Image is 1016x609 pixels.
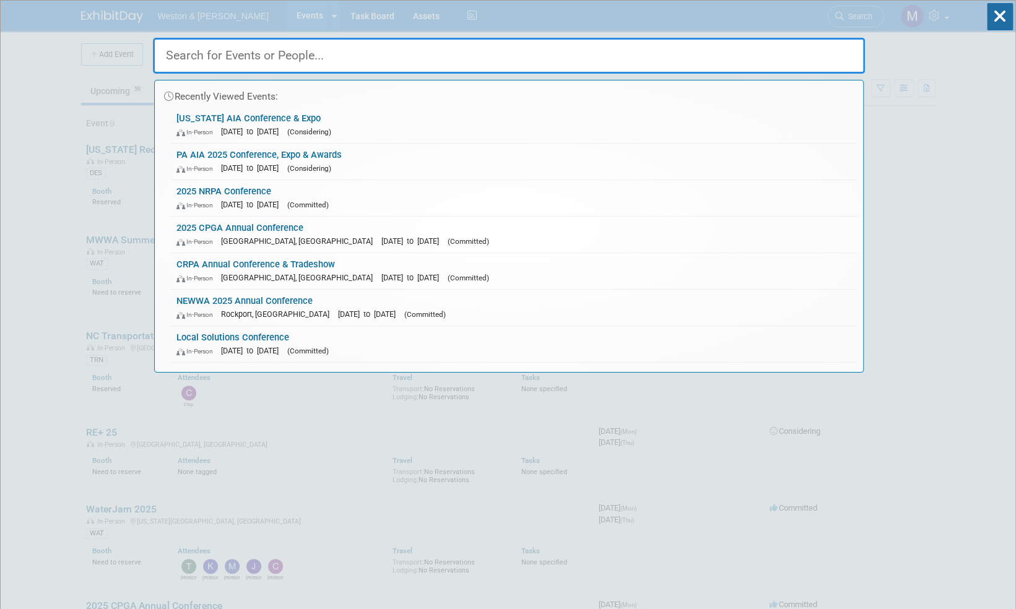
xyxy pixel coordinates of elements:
span: (Committed) [287,347,329,355]
a: 2025 CPGA Annual Conference In-Person [GEOGRAPHIC_DATA], [GEOGRAPHIC_DATA] [DATE] to [DATE] (Comm... [170,217,857,253]
span: [DATE] to [DATE] [221,346,285,355]
span: [DATE] to [DATE] [221,200,285,209]
span: In-Person [176,347,219,355]
span: [GEOGRAPHIC_DATA], [GEOGRAPHIC_DATA] [221,236,379,246]
span: (Committed) [287,201,329,209]
span: [DATE] to [DATE] [221,127,285,136]
div: Recently Viewed Events: [161,80,857,107]
span: Rockport, [GEOGRAPHIC_DATA] [221,309,336,319]
span: (Committed) [448,274,489,282]
a: CRPA Annual Conference & Tradeshow In-Person [GEOGRAPHIC_DATA], [GEOGRAPHIC_DATA] [DATE] to [DATE... [170,253,857,289]
span: [DATE] to [DATE] [338,309,402,319]
span: In-Person [176,201,219,209]
span: [DATE] to [DATE] [221,163,285,173]
span: [GEOGRAPHIC_DATA], [GEOGRAPHIC_DATA] [221,273,379,282]
a: 2025 NRPA Conference In-Person [DATE] to [DATE] (Committed) [170,180,857,216]
span: In-Person [176,165,219,173]
span: (Considering) [287,127,331,136]
span: (Considering) [287,164,331,173]
span: (Committed) [404,310,446,319]
span: In-Person [176,311,219,319]
span: (Committed) [448,237,489,246]
a: Local Solutions Conference In-Person [DATE] to [DATE] (Committed) [170,326,857,362]
span: [DATE] to [DATE] [381,236,445,246]
span: In-Person [176,274,219,282]
input: Search for Events or People... [153,38,865,74]
span: In-Person [176,238,219,246]
a: NEWWA 2025 Annual Conference In-Person Rockport, [GEOGRAPHIC_DATA] [DATE] to [DATE] (Committed) [170,290,857,326]
a: [US_STATE] AIA Conference & Expo In-Person [DATE] to [DATE] (Considering) [170,107,857,143]
span: In-Person [176,128,219,136]
a: PA AIA 2025 Conference, Expo & Awards In-Person [DATE] to [DATE] (Considering) [170,144,857,179]
span: [DATE] to [DATE] [381,273,445,282]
